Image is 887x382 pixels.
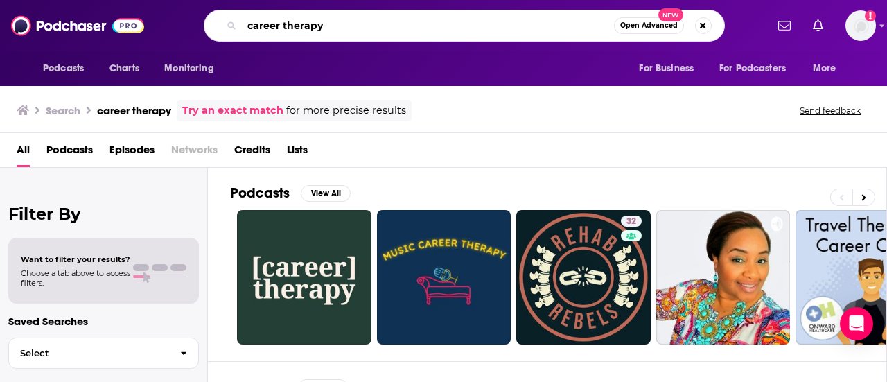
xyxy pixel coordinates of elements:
a: Episodes [109,139,155,167]
a: PodcastsView All [230,184,351,202]
button: open menu [710,55,806,82]
span: Open Advanced [620,22,678,29]
p: Saved Searches [8,315,199,328]
a: Podcasts [46,139,93,167]
button: open menu [629,55,711,82]
button: open menu [155,55,231,82]
button: Send feedback [796,105,865,116]
span: Choose a tab above to access filters. [21,268,130,288]
span: Podcasts [43,59,84,78]
span: New [658,8,683,21]
h3: career therapy [97,104,171,117]
a: Charts [100,55,148,82]
span: Want to filter your results? [21,254,130,264]
span: for more precise results [286,103,406,119]
a: 32 [621,216,642,227]
span: For Business [639,59,694,78]
a: 32 [516,210,651,345]
span: Monitoring [164,59,213,78]
a: Lists [287,139,308,167]
button: open menu [33,55,102,82]
span: Charts [109,59,139,78]
span: More [813,59,836,78]
input: Search podcasts, credits, & more... [242,15,614,37]
button: View All [301,185,351,202]
button: open menu [803,55,854,82]
button: Select [8,338,199,369]
a: Show notifications dropdown [807,14,829,37]
button: Show profile menu [845,10,876,41]
svg: Add a profile image [865,10,876,21]
a: Credits [234,139,270,167]
h2: Podcasts [230,184,290,202]
h3: Search [46,104,80,117]
h2: Filter By [8,204,199,224]
span: Select [9,349,169,358]
a: All [17,139,30,167]
button: Open AdvancedNew [614,17,684,34]
span: 32 [626,215,636,229]
img: User Profile [845,10,876,41]
div: Search podcasts, credits, & more... [204,10,725,42]
div: Open Intercom Messenger [840,307,873,340]
span: Logged in as tfnewsroom [845,10,876,41]
span: Networks [171,139,218,167]
span: For Podcasters [719,59,786,78]
a: Try an exact match [182,103,283,119]
img: Podchaser - Follow, Share and Rate Podcasts [11,12,144,39]
a: Show notifications dropdown [773,14,796,37]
